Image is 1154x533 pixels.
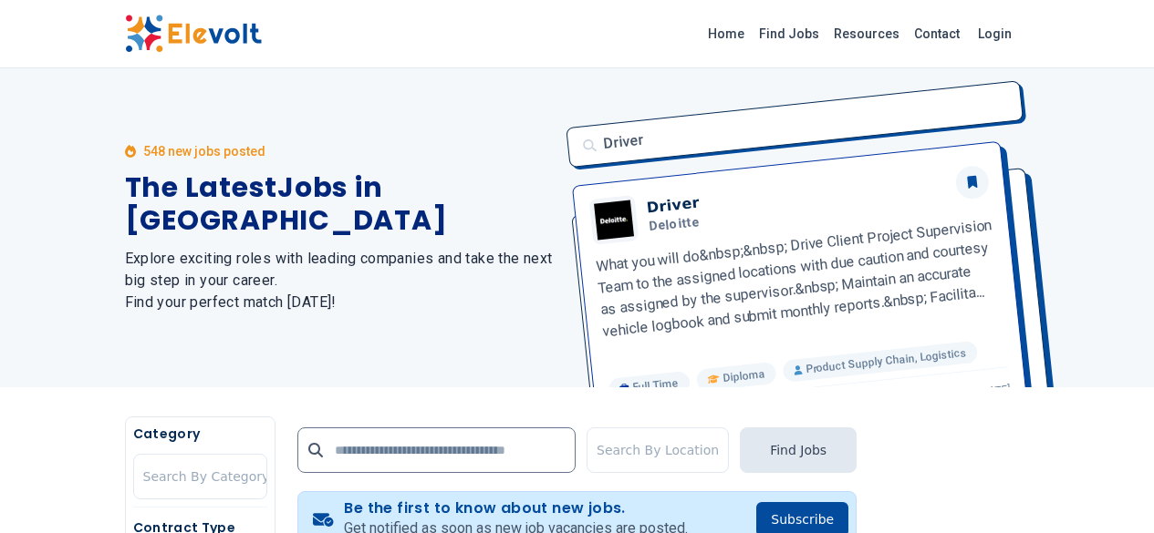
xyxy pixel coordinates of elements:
a: Login [967,15,1023,52]
a: Find Jobs [752,19,827,48]
h2: Explore exciting roles with leading companies and take the next big step in your career. Find you... [125,248,556,313]
button: Find Jobs [740,427,857,473]
a: Home [701,19,752,48]
h4: Be the first to know about new jobs. [344,499,688,518]
h5: Category [133,425,267,443]
a: Contact [907,19,967,48]
h1: The Latest Jobs in [GEOGRAPHIC_DATA] [125,171,556,237]
img: Elevolt [125,15,262,53]
p: 548 new jobs posted [143,142,265,160]
a: Resources [827,19,907,48]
